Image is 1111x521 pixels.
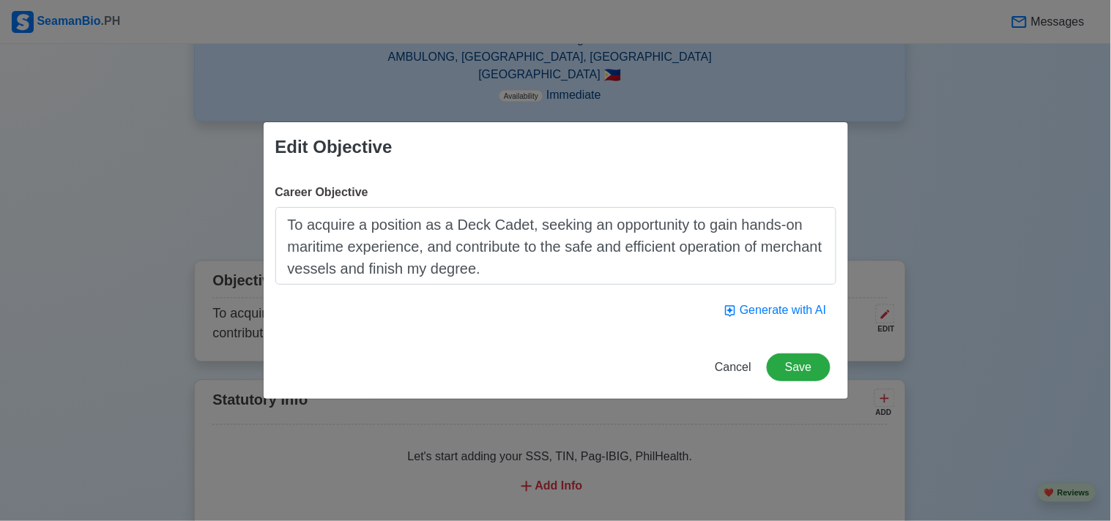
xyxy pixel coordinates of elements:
[275,207,836,285] textarea: To acquire a position as a Deck Cadet, seeking an opportunity to gain hands-on maritime experienc...
[714,296,836,324] button: Generate with AI
[705,353,761,381] button: Cancel
[767,353,830,381] button: Save
[275,184,368,201] label: Career Objective
[275,134,393,160] div: Edit Objective
[715,361,751,373] span: Cancel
